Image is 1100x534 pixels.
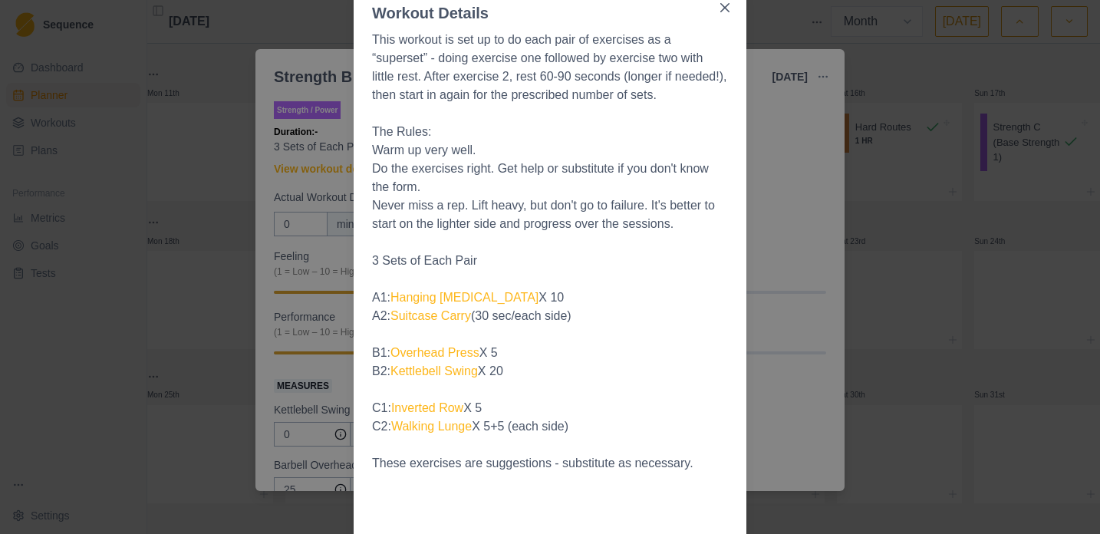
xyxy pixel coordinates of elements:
[372,288,728,307] p: A1: X 10
[390,364,478,377] a: Kettlebell Swing
[391,401,463,414] a: Inverted Row
[390,291,538,304] a: Hanging [MEDICAL_DATA]
[372,123,728,141] p: The Rules:
[390,309,471,322] a: Suitcase Carry
[372,160,728,196] li: Do the exercises right. Get help or substitute if you don't know the form.
[372,399,728,417] p: C1: X 5
[372,344,728,362] p: B1: X 5
[372,362,728,381] p: B2: X 20
[372,307,728,325] p: A2: (30 sec/each side)
[372,31,728,104] p: This workout is set up to do each pair of exercises as a “superset” - doing exercise one followed...
[372,196,728,233] li: Never miss a rep. Lift heavy, but don't go to failure. It's better to start on the lighter side a...
[372,417,728,436] p: C2: X 5+5 (each side)
[390,346,479,359] a: Overhead Press
[372,454,728,473] p: These exercises are suggestions - substitute as necessary.
[372,252,728,270] p: 3 Sets of Each Pair
[372,141,728,160] li: Warm up very well.
[391,420,472,433] a: Walking Lunge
